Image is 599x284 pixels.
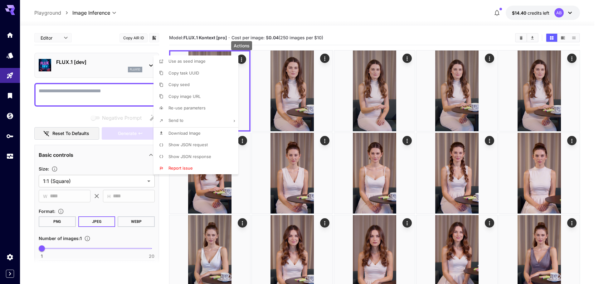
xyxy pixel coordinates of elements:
span: Copy task UUID [168,70,199,75]
span: Copy seed [168,82,190,87]
span: Send to [168,118,183,123]
span: Copy image URL [168,94,201,99]
span: Download Image [168,131,201,136]
span: Re-use parameters [168,105,206,110]
span: Use as seed image [168,59,206,64]
span: Show JSON response [168,154,211,159]
span: Show JSON request [168,142,208,147]
div: Actions [231,41,252,50]
span: Report issue [168,166,193,171]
